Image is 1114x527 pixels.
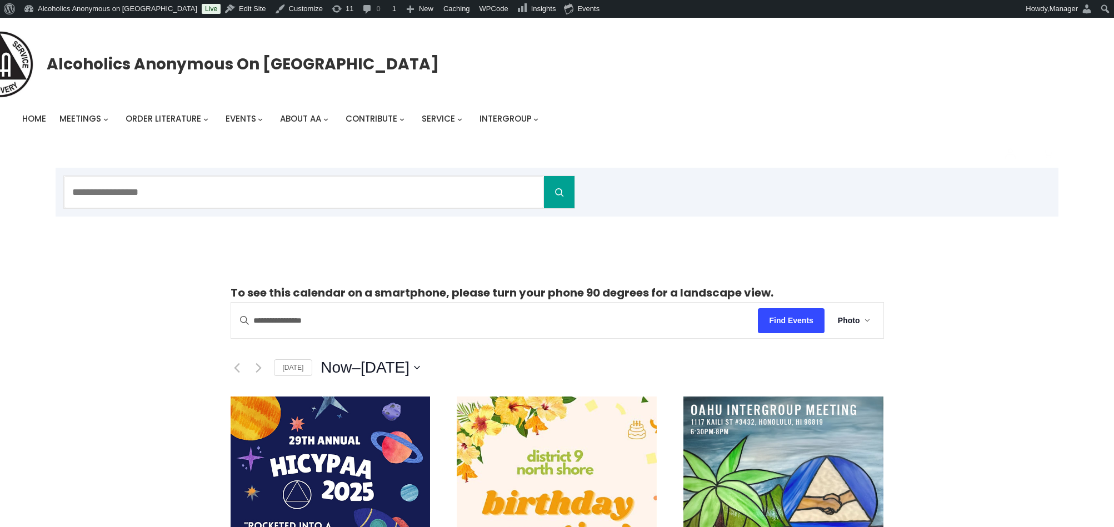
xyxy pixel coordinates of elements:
[346,113,397,124] span: Contribute
[323,117,328,122] button: About AA submenu
[202,4,221,14] a: Live
[126,113,201,124] span: Order Literature
[226,111,256,127] a: Events
[422,113,455,124] span: Service
[544,176,575,208] button: Search
[252,361,266,374] a: Next Events
[231,303,758,338] input: Enter Keyword. Search for events by Keyword.
[22,113,46,124] span: Home
[479,111,532,127] a: Intergroup
[1050,4,1078,13] span: Manager
[1037,144,1058,165] button: Cart
[280,113,321,124] span: About AA
[479,113,532,124] span: Intergroup
[399,117,404,122] button: Contribute submenu
[321,357,352,379] span: Now
[59,111,101,127] a: Meetings
[838,314,860,327] span: Photo
[533,117,538,122] button: Intergroup submenu
[825,303,883,338] button: Photo
[758,308,824,333] button: Find Events
[346,111,397,127] a: Contribute
[22,111,542,127] nav: Intergroup
[422,111,455,127] a: Service
[231,361,244,374] a: Previous Events
[47,51,439,78] a: Alcoholics Anonymous on [GEOGRAPHIC_DATA]
[103,117,108,122] button: Meetings submenu
[203,117,208,122] button: Order Literature submenu
[280,111,321,127] a: About AA
[352,357,361,379] span: –
[22,111,46,127] a: Home
[361,357,409,379] span: [DATE]
[457,117,462,122] button: Service submenu
[231,285,773,300] strong: To see this calendar on a smartphone, please turn your phone 90 degrees for a landscape view.
[321,357,420,379] button: Click to toggle datepicker
[996,140,1024,168] a: My Account
[59,113,101,124] span: Meetings
[226,113,256,124] span: Events
[258,117,263,122] button: Events submenu
[274,359,313,377] a: [DATE]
